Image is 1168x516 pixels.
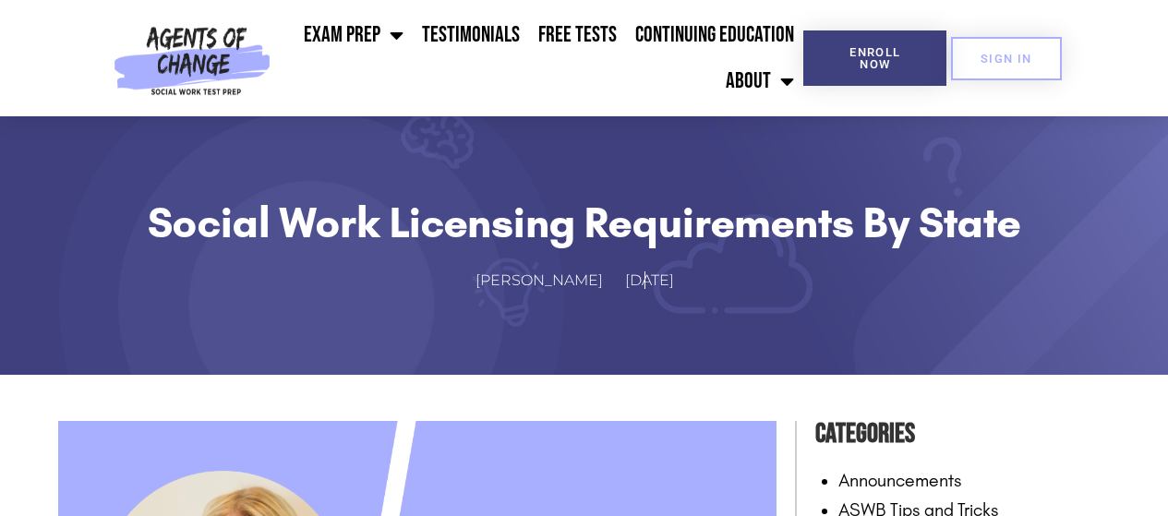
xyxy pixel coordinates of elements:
a: Continuing Education [626,12,803,58]
h1: Social Work Licensing Requirements by State [104,197,1065,248]
time: [DATE] [625,271,674,289]
nav: Menu [278,12,803,104]
a: Announcements [838,469,962,491]
a: Testimonials [413,12,529,58]
a: [PERSON_NAME] [476,268,621,294]
h4: Categories [815,412,1111,456]
span: SIGN IN [981,53,1032,65]
a: About [716,58,803,104]
a: [DATE] [625,268,692,294]
a: Exam Prep [295,12,413,58]
a: Enroll Now [803,30,946,86]
a: SIGN IN [951,37,1062,80]
span: [PERSON_NAME] [476,268,603,294]
a: Free Tests [529,12,626,58]
span: Enroll Now [833,46,917,70]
